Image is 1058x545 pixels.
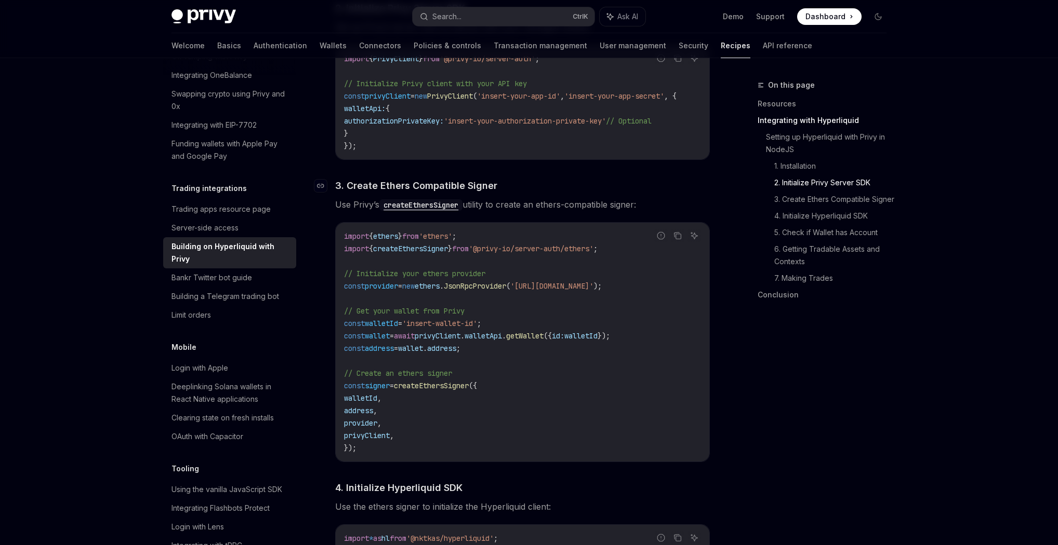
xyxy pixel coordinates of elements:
span: // Initialize Privy client with your API key [344,79,527,88]
img: dark logo [171,9,236,24]
span: } [419,54,423,63]
a: Swapping crypto using Privy and 0x [163,85,296,116]
span: hl [381,534,390,543]
a: Server-side access [163,219,296,237]
span: from [402,231,419,241]
span: '@nktkas/hyperliquid' [406,534,494,543]
span: await [394,331,415,340]
span: , [390,431,394,440]
span: privyClient [344,431,390,440]
div: Login with Apple [171,362,228,374]
span: walletApi: [344,104,386,113]
a: Building a Telegram trading bot [163,287,296,306]
span: import [344,54,369,63]
button: Copy the contents from the code block [671,229,684,242]
a: createEthersSigner [379,199,462,210]
span: wallet [365,331,390,340]
a: 2. Initialize Privy Server SDK [774,174,895,191]
span: . [440,281,444,291]
span: ethers [373,231,398,241]
div: Building a Telegram trading bot [171,290,279,303]
span: getWallet [506,331,544,340]
span: provider [344,418,377,428]
span: = [390,331,394,340]
span: 'insert-your-app-id' [477,91,560,101]
span: 'ethers' [419,231,452,241]
span: from [452,244,469,253]
span: ); [593,281,602,291]
span: import [344,231,369,241]
a: 5. Check if Wallet has Account [774,224,895,241]
div: Bankr Twitter bot guide [171,271,252,284]
div: OAuth with Capacitor [171,430,243,443]
span: = [390,381,394,390]
span: createEthersSigner [394,381,469,390]
span: ({ [469,381,477,390]
span: address [365,344,394,353]
h5: Tooling [171,462,199,475]
button: Ask AI [687,51,701,65]
span: } [448,244,452,253]
a: Dashboard [797,8,862,25]
span: from [423,54,440,63]
span: privyClient [415,331,460,340]
span: wallet [398,344,423,353]
span: , [377,418,381,428]
span: = [398,281,402,291]
span: // Initialize your ethers provider [344,269,485,278]
span: 'insert-your-app-secret' [564,91,664,101]
span: Use Privy’s utility to create an ethers-compatible signer: [335,197,710,212]
a: Deeplinking Solana wallets in React Native applications [163,377,296,408]
div: Funding wallets with Apple Pay and Google Pay [171,138,290,162]
a: Welcome [171,33,205,58]
a: Basics [217,33,241,58]
button: Ask AI [687,531,701,544]
span: JsonRpcProvider [444,281,506,291]
span: // Optional [606,116,652,126]
span: ({ [544,331,552,340]
a: Demo [723,11,744,22]
span: from [390,534,406,543]
span: , [560,91,564,101]
div: Login with Lens [171,521,224,533]
span: }); [344,443,356,453]
span: ; [535,54,539,63]
a: Conclusion [758,287,895,303]
span: walletId [344,393,377,403]
span: ( [473,91,477,101]
span: import [344,244,369,253]
span: const [344,381,365,390]
span: provider [365,281,398,291]
span: 3. Create Ethers Compatible Signer [335,179,497,193]
a: Navigate to header [314,179,335,193]
span: On this page [768,79,815,91]
span: = [411,91,415,101]
a: Integrating with Hyperliquid [758,112,895,129]
span: }); [344,141,356,151]
span: . [423,344,427,353]
span: address [427,344,456,353]
button: Search...CtrlK [413,7,594,26]
span: Dashboard [805,11,845,22]
a: Clearing state on fresh installs [163,408,296,427]
span: ; [494,534,498,543]
span: walletId [365,319,398,328]
a: Setting up Hyperliquid with Privy in NodeJS [766,129,895,158]
code: createEthersSigner [379,199,462,211]
span: // Get your wallet from Privy [344,306,465,316]
div: Integrating with EIP-7702 [171,119,257,131]
span: 'insert-wallet-id' [402,319,477,328]
div: Building on Hyperliquid with Privy [171,240,290,265]
span: signer [365,381,390,390]
a: Bankr Twitter bot guide [163,268,296,287]
button: Ask AI [600,7,645,26]
span: '@privy-io/server-auth/ethers' [469,244,593,253]
span: { [369,244,373,253]
span: address [344,406,373,415]
span: 4. Initialize Hyperliquid SDK [335,481,462,495]
span: const [344,281,365,291]
span: { [369,54,373,63]
h5: Mobile [171,341,196,353]
a: Wallets [320,33,347,58]
div: Using the vanilla JavaScript SDK [171,483,282,496]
